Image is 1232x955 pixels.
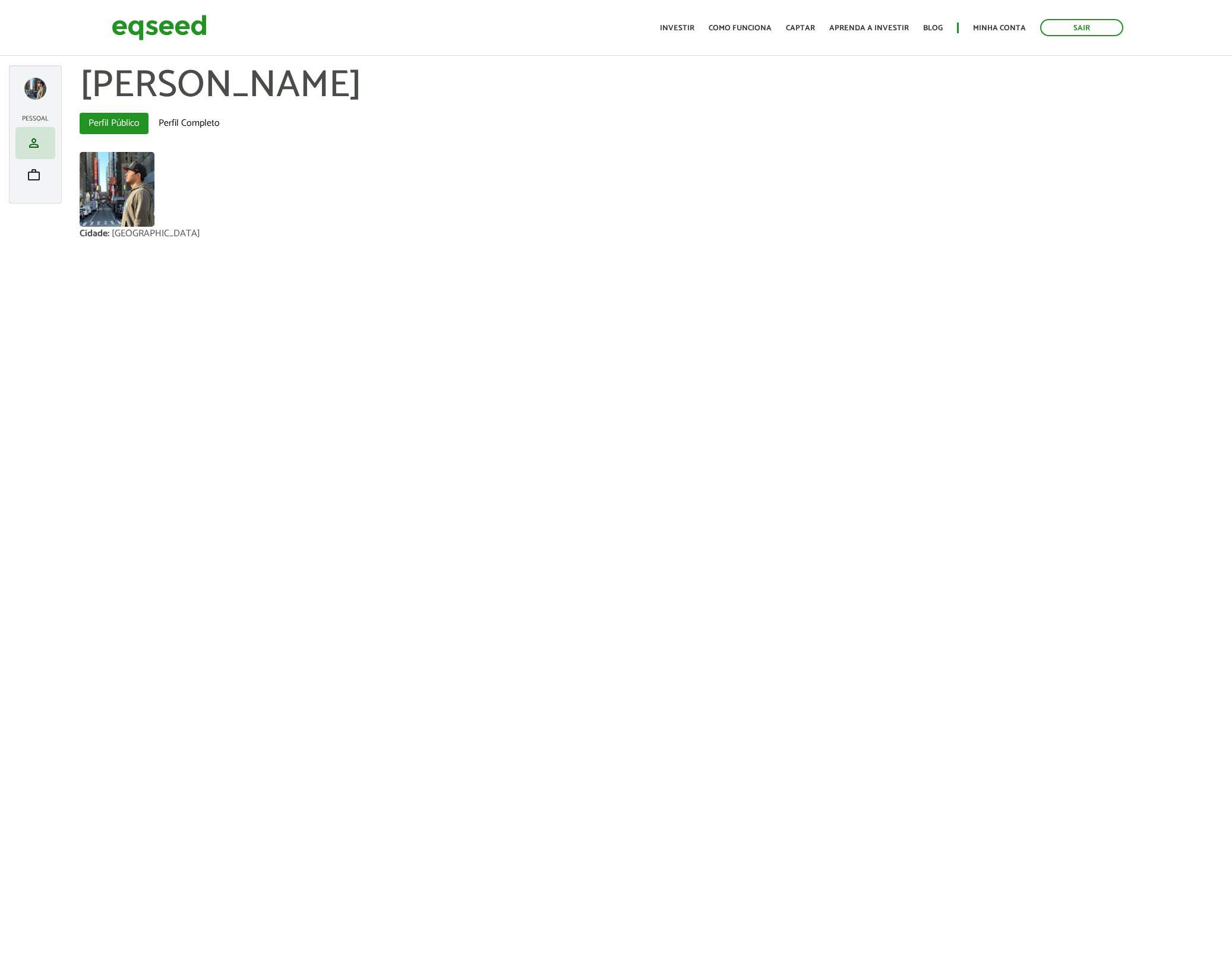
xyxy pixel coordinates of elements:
[150,113,229,134] a: Perfil Completo
[112,229,200,239] div: [GEOGRAPHIC_DATA]
[18,168,52,182] a: work
[660,24,694,32] a: Investir
[80,152,154,227] a: Ver perfil do usuário.
[15,127,55,159] li: Meu perfil
[923,24,943,32] a: Blog
[786,24,815,32] a: Captar
[973,24,1026,32] a: Minha conta
[80,229,112,239] div: Cidade
[108,226,109,242] span: :
[80,65,1223,107] h1: [PERSON_NAME]
[27,168,41,182] span: work
[15,115,55,122] h2: Pessoal
[27,136,41,150] span: person
[1040,19,1123,36] a: Sair
[709,24,772,32] a: Como funciona
[112,12,207,43] img: EqSeed
[24,78,46,100] a: Expandir menu
[18,136,52,150] a: person
[80,113,149,134] a: Perfil Público
[80,152,154,227] img: Foto de André Martins
[829,24,909,32] a: Aprenda a investir
[15,159,55,191] li: Meu portfólio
